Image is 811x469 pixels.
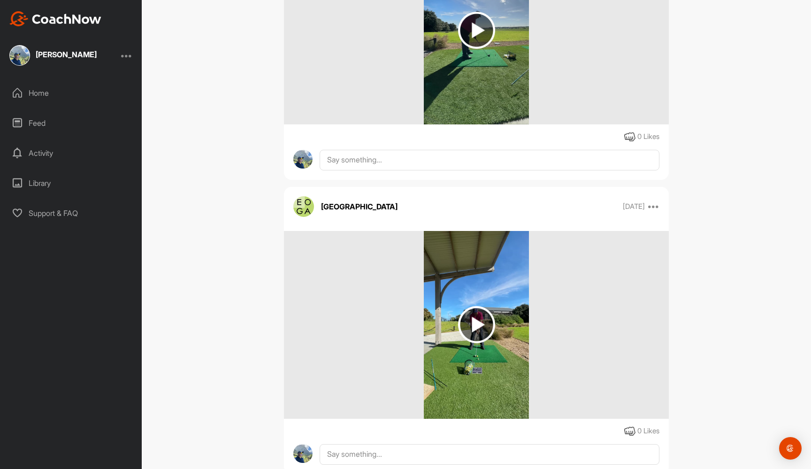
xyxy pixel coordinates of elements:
img: play [458,12,495,49]
img: avatar [293,444,313,463]
div: Support & FAQ [5,201,138,225]
div: Library [5,171,138,195]
div: 0 Likes [637,131,659,142]
img: avatar [293,196,314,217]
p: [GEOGRAPHIC_DATA] [321,201,398,212]
img: media [424,231,528,419]
div: Activity [5,141,138,165]
img: CoachNow [9,11,101,26]
div: [PERSON_NAME] [36,51,97,58]
div: Feed [5,111,138,135]
div: Open Intercom Messenger [779,437,802,460]
img: play [458,306,495,343]
div: 0 Likes [637,426,659,437]
img: avatar [293,150,313,169]
img: square_38b9c3973749abe957b5d1bc8fd34023.jpg [9,45,30,66]
p: [DATE] [623,202,645,211]
div: Home [5,81,138,105]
